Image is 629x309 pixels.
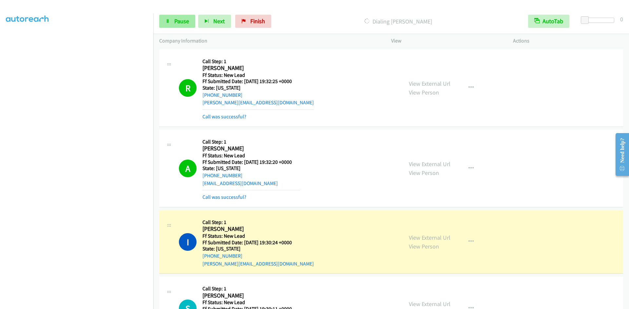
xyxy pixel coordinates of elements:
a: [PHONE_NUMBER] [202,253,242,259]
h5: Ff Submitted Date: [DATE] 19:32:20 +0000 [202,159,300,165]
h1: I [179,233,197,251]
h5: State: [US_STATE] [202,246,314,252]
h2: [PERSON_NAME] [202,64,300,72]
div: Delay between calls (in seconds) [584,18,614,23]
span: Next [213,17,225,25]
a: [PHONE_NUMBER] [202,92,242,98]
a: [PHONE_NUMBER] [202,172,242,179]
h5: State: [US_STATE] [202,165,300,172]
a: View Person [409,243,439,250]
h5: Call Step: 1 [202,219,314,226]
p: Dialing [PERSON_NAME] [280,17,516,26]
a: [EMAIL_ADDRESS][DOMAIN_NAME] [202,180,278,186]
h5: Ff Status: New Lead [202,72,314,78]
h2: [PERSON_NAME] [202,225,300,233]
h5: Ff Status: New Lead [202,233,314,239]
h5: Ff Status: New Lead [202,299,300,306]
button: Next [198,15,231,28]
p: View [391,37,501,45]
a: View External Url [409,80,450,87]
h5: Call Step: 1 [202,285,300,292]
a: View External Url [409,234,450,241]
h1: A [179,160,197,177]
iframe: Resource Center [610,129,629,180]
a: [PERSON_NAME][EMAIL_ADDRESS][DOMAIN_NAME] [202,261,314,267]
h2: [PERSON_NAME] [202,292,300,300]
h5: Ff Submitted Date: [DATE] 19:32:25 +0000 [202,78,314,85]
h5: Call Step: 1 [202,58,314,65]
button: AutoTab [528,15,569,28]
h5: Ff Submitted Date: [DATE] 19:30:24 +0000 [202,239,314,246]
p: Actions [513,37,623,45]
a: Call was successful? [202,194,246,200]
a: View External Url [409,160,450,168]
div: 0 [620,15,623,24]
h2: [PERSON_NAME] [202,145,300,152]
a: [PERSON_NAME][EMAIL_ADDRESS][DOMAIN_NAME] [202,99,314,106]
a: View Person [409,89,439,96]
a: Pause [159,15,195,28]
h1: R [179,79,197,97]
h5: Call Step: 1 [202,139,300,145]
h5: State: [US_STATE] [202,85,314,91]
span: Finish [250,17,265,25]
a: Call was successful? [202,113,246,120]
a: View Person [409,169,439,177]
span: Pause [174,17,189,25]
a: View External Url [409,300,450,308]
h5: Ff Status: New Lead [202,152,300,159]
a: Finish [235,15,271,28]
p: Company Information [159,37,379,45]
